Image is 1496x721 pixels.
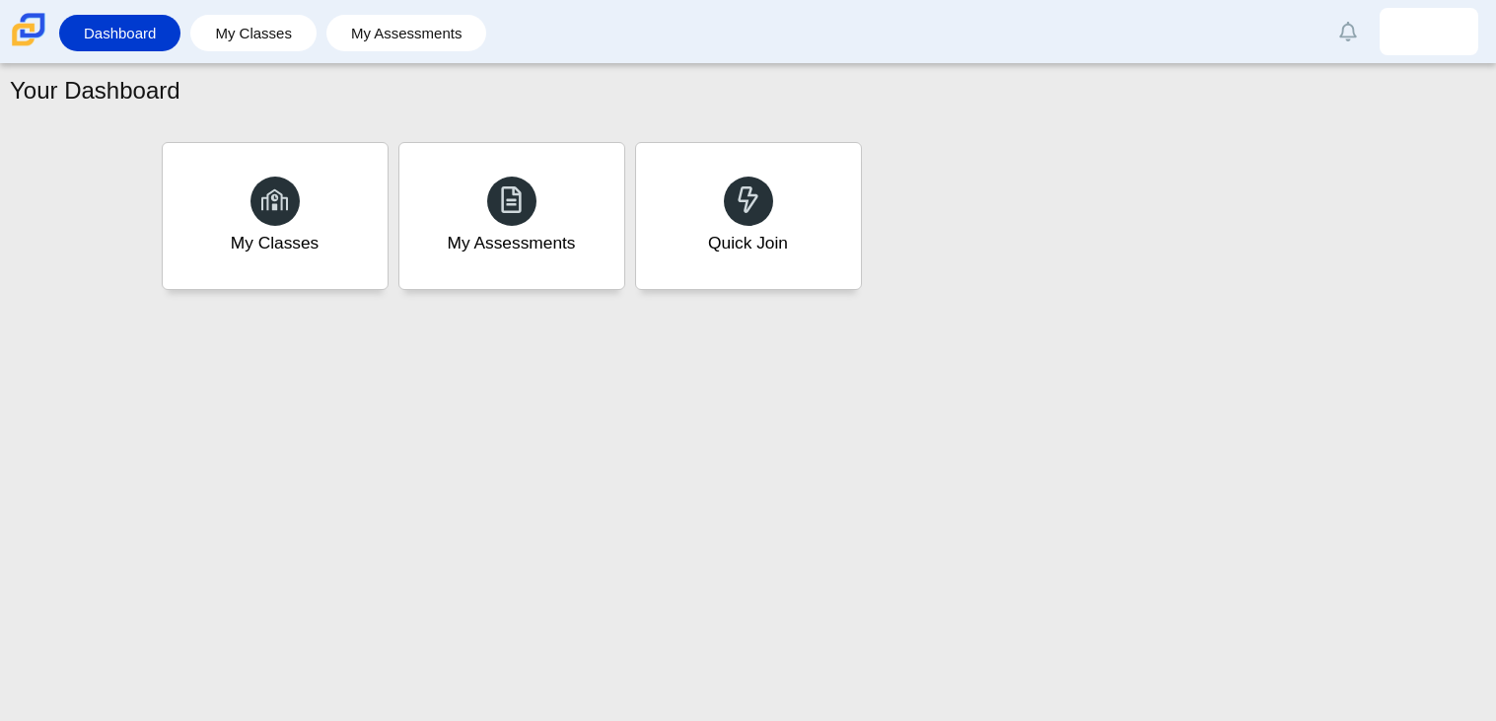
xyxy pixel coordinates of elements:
a: My Classes [162,142,389,290]
a: Carmen School of Science & Technology [8,36,49,53]
a: Alerts [1326,10,1370,53]
a: My Assessments [336,15,477,51]
img: Carmen School of Science & Technology [8,9,49,50]
a: cristian.villegas.u7Z7zA [1380,8,1478,55]
div: My Assessments [448,231,576,255]
h1: Your Dashboard [10,74,180,108]
a: My Classes [200,15,307,51]
a: My Assessments [398,142,625,290]
img: cristian.villegas.u7Z7zA [1413,16,1445,47]
a: Dashboard [69,15,171,51]
div: Quick Join [708,231,788,255]
div: My Classes [231,231,320,255]
a: Quick Join [635,142,862,290]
